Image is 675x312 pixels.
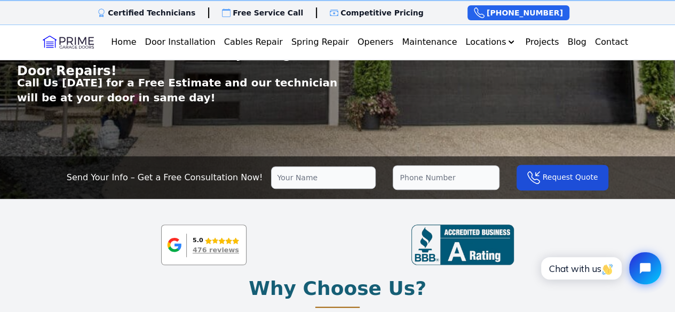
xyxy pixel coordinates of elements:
[193,246,239,254] div: 476 reviews
[353,31,398,53] a: Openers
[517,165,608,190] button: Request Quote
[220,31,287,53] a: Cables Repair
[233,7,303,18] p: Free Service Call
[107,31,140,53] a: Home
[67,171,263,184] p: Send Your Info – Get a Free Consultation Now!
[287,31,353,53] a: Spring Repair
[141,31,220,53] a: Door Installation
[521,31,563,53] a: Projects
[271,166,376,189] input: Your Name
[461,31,521,53] button: Locations
[340,7,424,18] p: Competitive Pricing
[17,45,324,79] p: Your Trusted Source for Quality Garage Door Repairs!
[193,235,239,246] div: Rating: 5.0 out of 5
[193,235,203,246] div: 5.0
[17,75,338,105] p: Call Us [DATE] for a Free Estimate and our technician will be at your door in same day!
[393,165,499,190] input: Phone Number
[43,34,94,51] img: Logo
[529,243,670,293] iframe: Tidio Chat
[563,31,590,53] a: Blog
[398,31,461,53] a: Maintenance
[249,278,426,299] h2: Why Choose Us?
[467,5,569,20] a: [PHONE_NUMBER]
[411,225,514,265] img: BBB-review
[108,7,195,18] p: Certified Technicians
[591,31,632,53] a: Contact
